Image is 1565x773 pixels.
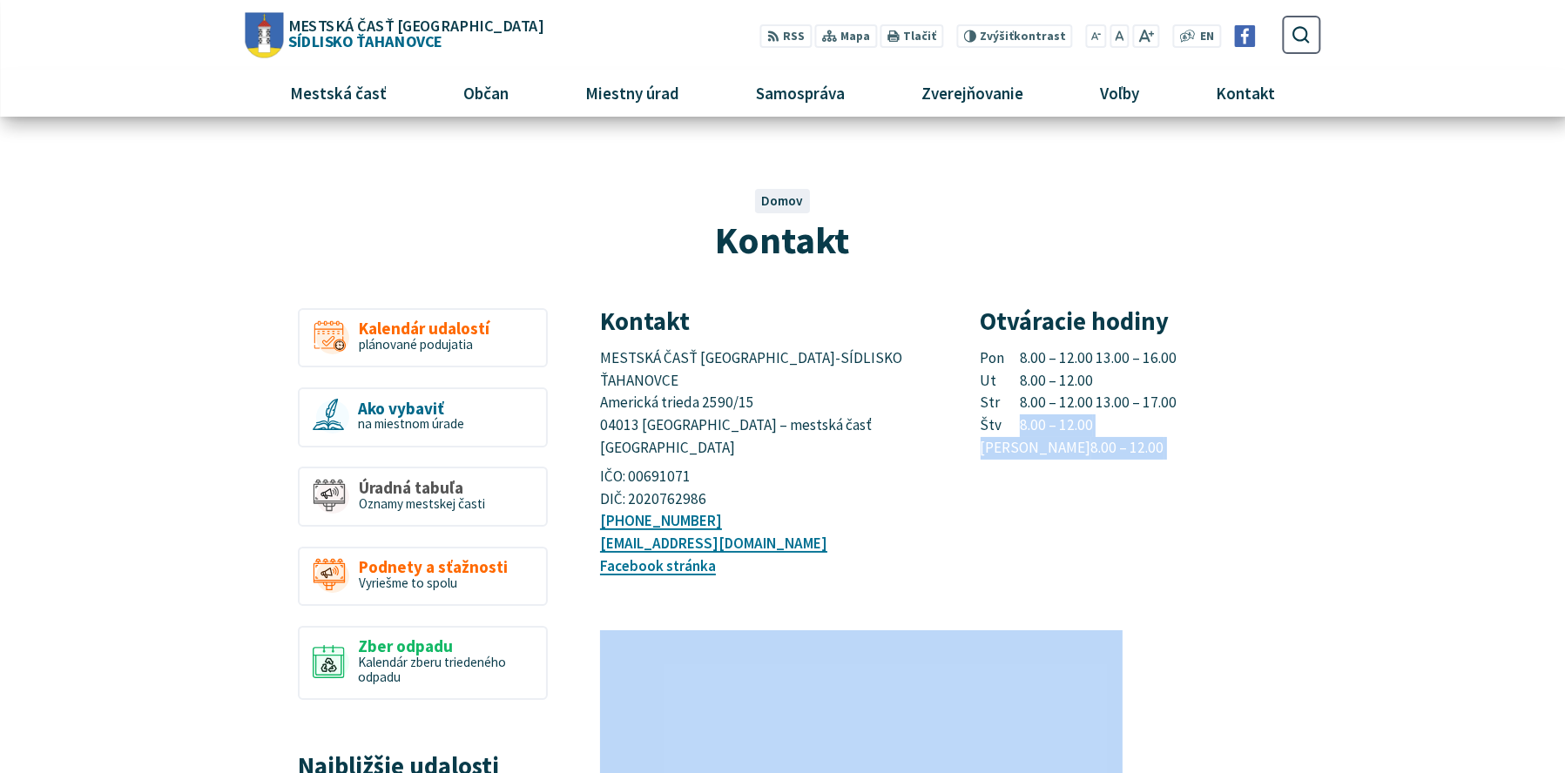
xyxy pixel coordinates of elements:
h3: Otváracie hodiny [981,308,1320,335]
span: Mapa [840,28,870,46]
h3: Kontakt [600,308,940,335]
span: kontrast [980,30,1066,44]
span: Podnety a sťažnosti [359,558,508,576]
span: Kontakt [1210,70,1282,117]
span: Kontakt [715,216,849,264]
a: Domov [761,192,803,209]
span: MESTSKÁ ČASŤ [GEOGRAPHIC_DATA]-SÍDLISKO ŤAHANOVCE Americká trieda 2590/15 04013 [GEOGRAPHIC_DATA]... [600,348,905,457]
span: Tlačiť [903,30,936,44]
span: Mestská časť [283,70,393,117]
a: Samospráva [725,70,877,117]
span: Ut [981,370,1021,393]
span: Zber odpadu [358,637,533,655]
button: Zmenšiť veľkosť písma [1086,24,1107,48]
a: Kalendár udalostí plánované podujatia [298,308,548,368]
span: na miestnom úrade [358,415,464,432]
span: Pon [981,347,1021,370]
span: Občan [456,70,515,117]
img: Prejsť na Facebook stránku [1234,25,1256,47]
button: Zväčšiť veľkosť písma [1132,24,1159,48]
button: Tlačiť [880,24,943,48]
a: [EMAIL_ADDRESS][DOMAIN_NAME] [600,534,827,553]
a: [PHONE_NUMBER] [600,511,722,530]
img: Prejsť na domovskú stránku [245,12,283,57]
a: Podnety a sťažnosti Vyriešme to spolu [298,547,548,607]
span: Sídlisko Ťahanovce [283,17,543,49]
span: Zvýšiť [980,29,1014,44]
a: Občan [431,70,540,117]
span: plánované podujatia [359,336,473,353]
a: Úradná tabuľa Oznamy mestskej časti [298,467,548,527]
button: Nastaviť pôvodnú veľkosť písma [1110,24,1129,48]
span: Ako vybaviť [358,400,464,418]
a: RSS [760,24,812,48]
a: Kontakt [1184,70,1307,117]
span: RSS [783,28,805,46]
button: Zvýšiťkontrast [956,24,1072,48]
a: Zber odpadu Kalendár zberu triedeného odpadu [298,626,548,700]
span: Mestská časť [GEOGRAPHIC_DATA] [288,17,543,33]
a: Mestská časť [258,70,418,117]
a: EN [1196,28,1219,46]
span: Voľby [1094,70,1146,117]
span: Štv [981,414,1021,437]
span: Str [981,392,1021,414]
a: Mapa [815,24,877,48]
a: Ako vybaviť na miestnom úrade [298,387,548,447]
span: EN [1200,28,1214,46]
span: Kalendár zberu triedeného odpadu [358,654,506,685]
span: Vyriešme to spolu [359,575,457,591]
span: Samospráva [749,70,851,117]
a: Miestny úrad [553,70,711,117]
a: Zverejňovanie [890,70,1056,117]
p: 8.00 – 12.00 13.00 – 16.00 8.00 – 12.00 8.00 – 12.00 13.00 – 17.00 8.00 – 12.00 8.00 – 12.00 [981,347,1320,459]
span: Úradná tabuľa [359,479,485,497]
a: Voľby [1069,70,1171,117]
p: IČO: 00691071 DIČ: 2020762986 [600,466,940,510]
a: Facebook stránka [600,556,716,575]
span: Kalendár udalostí [359,319,489,338]
a: Logo Sídlisko Ťahanovce, prejsť na domovskú stránku. [245,12,543,57]
span: [PERSON_NAME] [981,437,1091,460]
span: Miestny úrad [578,70,685,117]
span: Zverejňovanie [915,70,1030,117]
span: Oznamy mestskej časti [359,495,485,512]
